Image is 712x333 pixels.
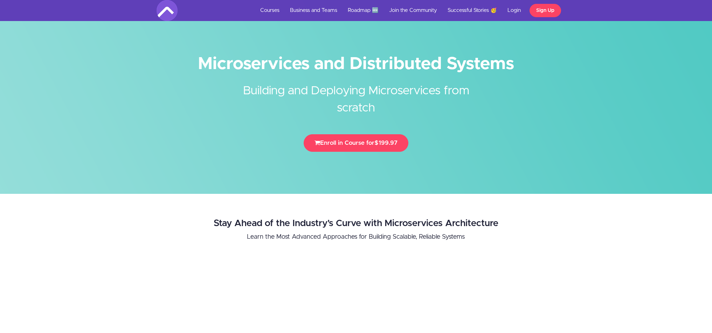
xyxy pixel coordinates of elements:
[157,56,556,72] h1: Microservices and Distributed Systems
[304,134,408,152] button: Enroll in Course for$199.97
[530,4,561,17] a: Sign Up
[120,232,592,242] p: Learn the Most Advanced Approaches for Building Scalable, Reliable Systems
[225,72,488,117] h2: Building and Deploying Microservices from scratch
[374,140,398,146] span: $199.97
[120,218,592,229] h2: Stay Ahead of the Industry's Curve with Microservices Architecture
